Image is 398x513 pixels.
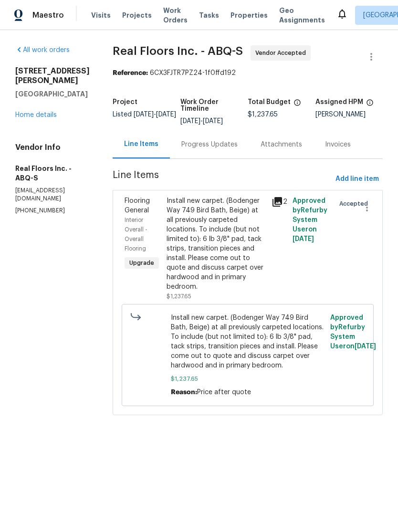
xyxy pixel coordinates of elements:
[113,99,137,105] h5: Project
[355,343,376,350] span: [DATE]
[167,293,191,299] span: $1,237.65
[126,258,158,268] span: Upgrade
[293,236,314,242] span: [DATE]
[125,198,150,214] span: Flooring General
[272,196,287,208] div: 2
[180,118,223,125] span: -
[156,111,176,118] span: [DATE]
[180,118,200,125] span: [DATE]
[134,111,176,118] span: -
[315,111,383,118] div: [PERSON_NAME]
[335,173,379,185] span: Add line item
[366,99,374,111] span: The hpm assigned to this work order.
[15,112,57,118] a: Home details
[197,389,251,396] span: Price after quote
[15,143,90,152] h4: Vendor Info
[203,118,223,125] span: [DATE]
[315,99,363,105] h5: Assigned HPM
[293,198,327,242] span: Approved by Refurby System User on
[113,45,243,57] span: Real Floors Inc. - ABQ-S
[230,10,268,20] span: Properties
[171,313,325,370] span: Install new carpet. (Bodenger Way 749 Bird Bath, Beige) at all previously carpeted locations. To ...
[125,217,147,251] span: Interior Overall - Overall Flooring
[113,70,148,76] b: Reference:
[171,374,325,384] span: $1,237.65
[124,139,158,149] div: Line Items
[15,207,90,215] p: [PHONE_NUMBER]
[255,48,310,58] span: Vendor Accepted
[113,68,383,78] div: 6CX3FJTR7PZ24-1f0ffd192
[330,314,376,350] span: Approved by Refurby System User on
[279,6,325,25] span: Geo Assignments
[180,99,248,112] h5: Work Order Timeline
[163,6,188,25] span: Work Orders
[15,47,70,53] a: All work orders
[248,99,291,105] h5: Total Budget
[113,111,176,118] span: Listed
[113,170,332,188] span: Line Items
[339,199,372,209] span: Accepted
[134,111,154,118] span: [DATE]
[199,12,219,19] span: Tasks
[325,140,351,149] div: Invoices
[261,140,302,149] div: Attachments
[171,389,197,396] span: Reason:
[332,170,383,188] button: Add line item
[15,89,90,99] h5: [GEOGRAPHIC_DATA]
[248,111,278,118] span: $1,237.65
[15,187,90,203] p: [EMAIL_ADDRESS][DOMAIN_NAME]
[32,10,64,20] span: Maestro
[181,140,238,149] div: Progress Updates
[293,99,301,111] span: The total cost of line items that have been proposed by Opendoor. This sum includes line items th...
[167,196,266,292] div: Install new carpet. (Bodenger Way 749 Bird Bath, Beige) at all previously carpeted locations. To ...
[15,164,90,183] h5: Real Floors Inc. - ABQ-S
[91,10,111,20] span: Visits
[15,66,90,85] h2: [STREET_ADDRESS][PERSON_NAME]
[122,10,152,20] span: Projects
